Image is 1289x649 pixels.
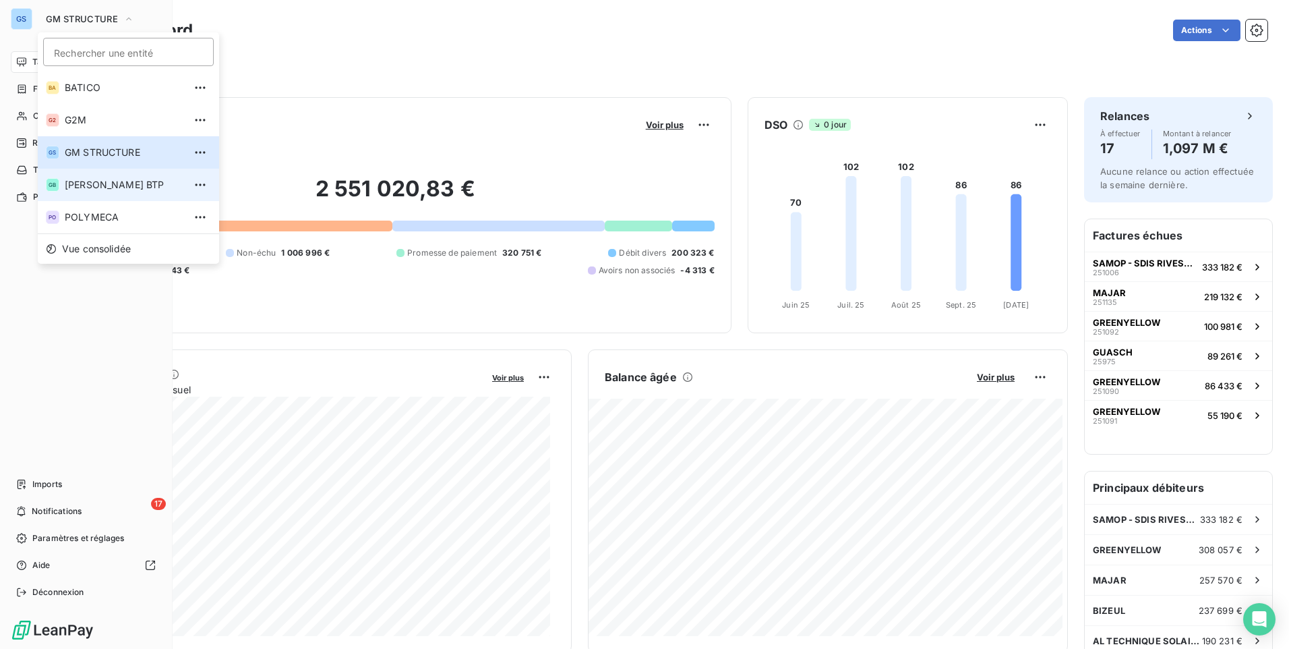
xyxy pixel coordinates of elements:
span: GM STRUCTURE [46,13,118,24]
span: 251092 [1093,328,1119,336]
h6: Principaux débiteurs [1085,472,1272,504]
span: Tâches [33,164,61,176]
span: 237 699 € [1199,605,1242,616]
span: Montant à relancer [1163,130,1232,138]
span: GUASCH [1093,347,1133,358]
span: 25975 [1093,358,1116,366]
div: GS [46,146,59,159]
span: Promesse de paiement [407,247,497,259]
span: 251135 [1093,298,1117,306]
input: placeholder [43,38,214,66]
span: 251091 [1093,417,1117,425]
button: GREENYELLOW251092100 981 € [1085,311,1272,341]
tspan: Août 25 [891,300,921,310]
h6: DSO [765,117,787,133]
span: [PERSON_NAME] BTP [65,178,184,192]
span: GREENYELLOW [1093,376,1160,387]
span: 257 570 € [1199,575,1242,586]
span: 86 433 € [1205,380,1242,391]
span: Voir plus [977,372,1015,383]
span: Paramètres et réglages [32,532,124,544]
span: -4 313 € [680,264,714,277]
span: G2M [65,113,184,127]
span: GREENYELLOW [1093,544,1162,555]
span: À effectuer [1100,130,1141,138]
button: GUASCH2597589 261 € [1085,341,1272,370]
button: MAJAR251135219 132 € [1085,281,1272,311]
span: Non-échu [237,247,276,259]
div: G2 [46,113,59,127]
span: GREENYELLOW [1093,317,1160,328]
span: Voir plus [646,119,684,130]
span: 55 190 € [1207,410,1242,421]
span: Vue consolidée [62,242,131,256]
h4: 17 [1100,138,1141,159]
h4: 1,097 M € [1163,138,1232,159]
h6: Balance âgée [605,369,677,385]
button: GREENYELLOW25109086 433 € [1085,370,1272,400]
span: SAMOP - SDIS RIVESALTES [1093,514,1200,525]
div: Open Intercom Messenger [1243,603,1276,636]
div: BA [46,81,59,94]
span: Imports [32,478,62,490]
span: SAMOP - SDIS RIVESALTES [1093,258,1197,269]
button: Voir plus [973,371,1019,383]
button: Actions [1173,20,1240,41]
span: Factures [33,83,67,95]
span: 308 057 € [1199,544,1242,555]
tspan: Sept. 25 [946,300,976,310]
h2: 2 551 020,83 € [76,175,715,216]
h6: Factures échues [1085,219,1272,252]
span: 320 751 € [502,247,541,259]
span: 219 132 € [1204,291,1242,302]
div: PO [46,210,59,224]
button: Voir plus [642,119,688,131]
tspan: Juil. 25 [837,300,864,310]
span: Déconnexion [32,586,84,598]
span: Notifications [32,505,82,517]
span: 100 981 € [1204,321,1242,332]
span: 0 jour [809,119,851,131]
span: Débit divers [619,247,666,259]
button: Voir plus [488,371,528,383]
span: GREENYELLOW [1093,406,1160,417]
span: 251090 [1093,387,1119,395]
span: Voir plus [492,373,524,383]
span: POLYMECA [65,210,184,224]
span: Relances [32,137,68,149]
tspan: Juin 25 [782,300,810,310]
span: Tableau de bord [32,56,95,68]
button: GREENYELLOW25109155 190 € [1085,400,1272,430]
tspan: [DATE] [1003,300,1029,310]
span: 17 [151,498,166,510]
span: 89 261 € [1207,351,1242,362]
span: GM STRUCTURE [65,146,184,159]
span: Avoirs non associés [599,264,676,277]
span: MAJAR [1093,287,1126,298]
h6: Relances [1100,108,1149,124]
span: AL TECHNIQUE SOLAIRE [1093,636,1202,646]
span: 190 231 € [1202,636,1242,646]
span: Aide [32,559,51,571]
span: 251006 [1093,269,1119,277]
span: 1 006 996 € [281,247,330,259]
span: Chiffre d'affaires mensuel [76,383,483,397]
span: Aucune relance ou action effectuée la semaine dernière. [1100,166,1254,190]
button: SAMOP - SDIS RIVESALTES251006333 182 € [1085,252,1272,281]
span: 333 182 € [1200,514,1242,525]
div: GS [11,8,32,30]
div: GB [46,178,59,192]
a: Aide [11,555,161,576]
span: BATICO [65,81,184,94]
span: MAJAR [1093,575,1127,586]
span: 200 323 € [671,247,714,259]
span: 333 182 € [1202,262,1242,273]
span: Paiements [33,191,74,203]
span: BIZEUL [1093,605,1125,616]
span: Clients [33,110,60,122]
img: Logo LeanPay [11,619,94,641]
